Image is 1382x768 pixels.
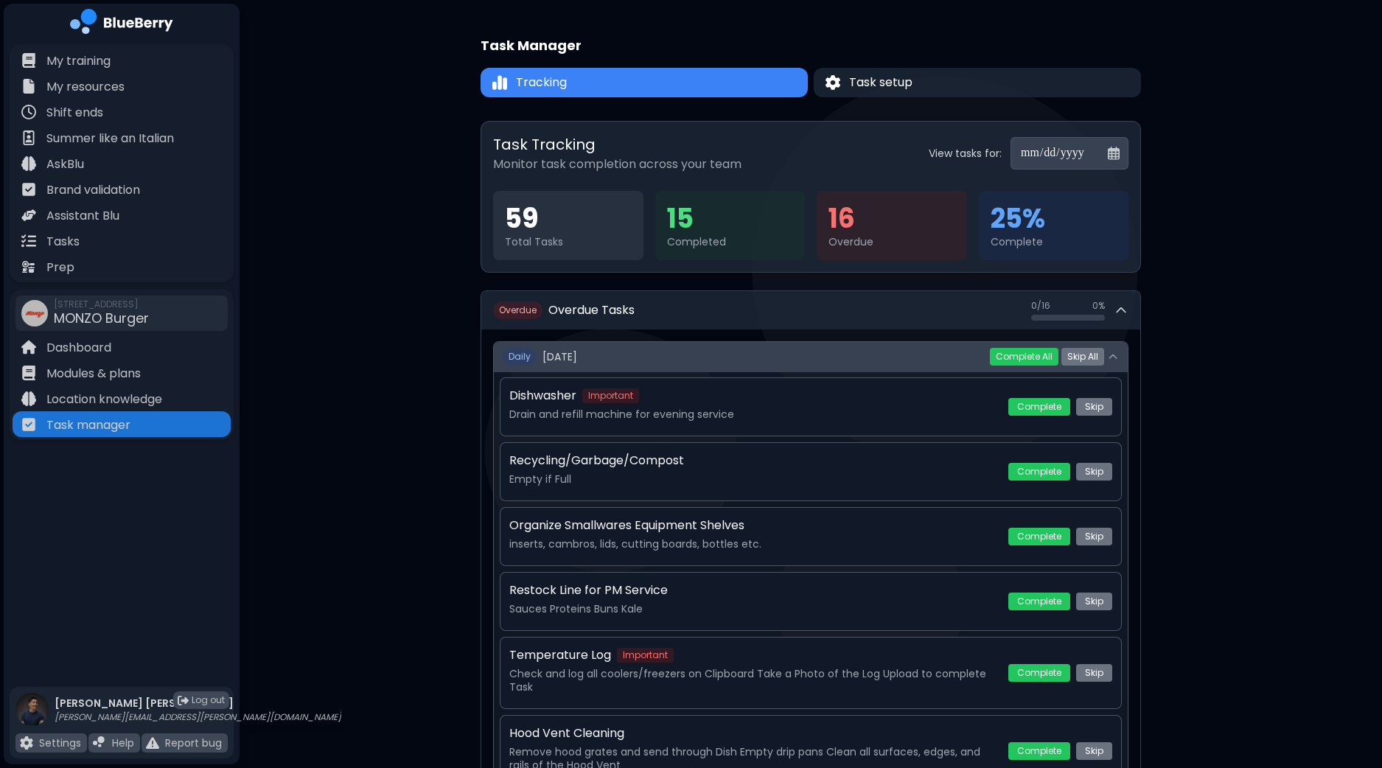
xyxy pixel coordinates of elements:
[1008,742,1070,760] button: Complete
[481,35,582,56] h1: Task Manager
[1076,398,1112,416] button: Skip
[20,736,33,750] img: file icon
[21,300,48,327] img: company thumbnail
[46,78,125,96] p: My resources
[516,74,567,91] span: Tracking
[93,736,106,750] img: file icon
[21,366,36,380] img: file icon
[21,53,36,68] img: file icon
[1076,742,1112,760] button: Skip
[493,301,542,319] span: O
[990,348,1058,366] button: Complete All
[481,291,1140,329] button: OverdueOverdue Tasks0/160%
[826,75,840,91] img: Task setup
[493,133,741,156] h2: Task Tracking
[46,181,140,199] p: Brand validation
[506,304,537,316] span: verdue
[46,339,111,357] p: Dashboard
[814,68,1141,97] button: Task setupTask setup
[54,299,149,310] span: [STREET_ADDRESS]
[582,388,639,403] span: Important
[21,417,36,432] img: file icon
[192,694,225,706] span: Log out
[505,235,632,248] div: Total Tasks
[21,79,36,94] img: file icon
[492,74,507,91] img: Tracking
[46,52,111,70] p: My training
[991,203,1117,235] div: 25 %
[46,259,74,276] p: Prep
[1008,664,1070,682] button: Complete
[1008,398,1070,416] button: Complete
[46,130,174,147] p: Summer like an Italian
[46,365,141,383] p: Modules & plans
[617,648,674,663] span: Important
[165,736,222,750] p: Report bug
[548,301,635,319] h2: Overdue Tasks
[55,697,341,710] p: [PERSON_NAME] [PERSON_NAME]
[1076,463,1112,481] button: Skip
[21,208,36,223] img: file icon
[178,695,189,706] img: logout
[509,667,999,694] p: Check and log all coolers/freezers on Clipboard Take a Photo of the Log Upload to complete Task
[46,104,103,122] p: Shift ends
[46,233,80,251] p: Tasks
[1031,300,1050,312] span: 0 / 16
[1076,664,1112,682] button: Skip
[509,602,999,615] p: Sauces Proteins Buns Kale
[991,235,1117,248] div: Complete
[509,646,611,664] p: Temperature Log
[542,350,577,363] span: [DATE]
[481,68,808,97] button: TrackingTracking
[70,9,173,39] img: company logo
[1008,593,1070,610] button: Complete
[54,309,149,327] span: MONZO Burger
[509,582,668,599] p: Restock Line for PM Service
[509,725,624,742] p: Hood Vent Cleaning
[509,408,999,421] p: Drain and refill machine for evening service
[509,452,684,469] p: Recycling/Garbage/Compost
[1061,348,1104,366] button: Skip All
[46,391,162,408] p: Location knowledge
[1092,300,1105,312] span: 0 %
[509,472,999,486] p: Empty if Full
[39,736,81,750] p: Settings
[667,203,794,235] div: 15
[21,391,36,406] img: file icon
[828,235,955,248] div: Overdue
[505,203,632,235] div: 59
[21,234,36,248] img: file icon
[21,105,36,119] img: file icon
[509,387,576,405] p: Dishwasher
[21,340,36,355] img: file icon
[21,130,36,145] img: file icon
[46,207,119,225] p: Assistant Blu
[509,537,999,551] p: inserts, cambros, lids, cutting boards, bottles etc.
[112,736,134,750] p: Help
[1008,463,1070,481] button: Complete
[21,182,36,197] img: file icon
[21,156,36,171] img: file icon
[55,711,341,723] p: [PERSON_NAME][EMAIL_ADDRESS][PERSON_NAME][DOMAIN_NAME]
[46,416,130,434] p: Task manager
[15,693,49,741] img: profile photo
[929,147,1002,160] label: View tasks for:
[503,348,537,366] span: Daily
[146,736,159,750] img: file icon
[494,342,1128,371] button: Daily[DATE]
[1008,528,1070,545] button: Complete
[46,156,84,173] p: AskBlu
[1076,528,1112,545] button: Skip
[493,156,741,173] p: Monitor task completion across your team
[1076,593,1112,610] button: Skip
[849,74,912,91] span: Task setup
[667,235,794,248] div: Completed
[828,203,955,235] div: 16
[509,517,744,534] p: Organize Smallwares Equipment Shelves
[21,259,36,274] img: file icon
